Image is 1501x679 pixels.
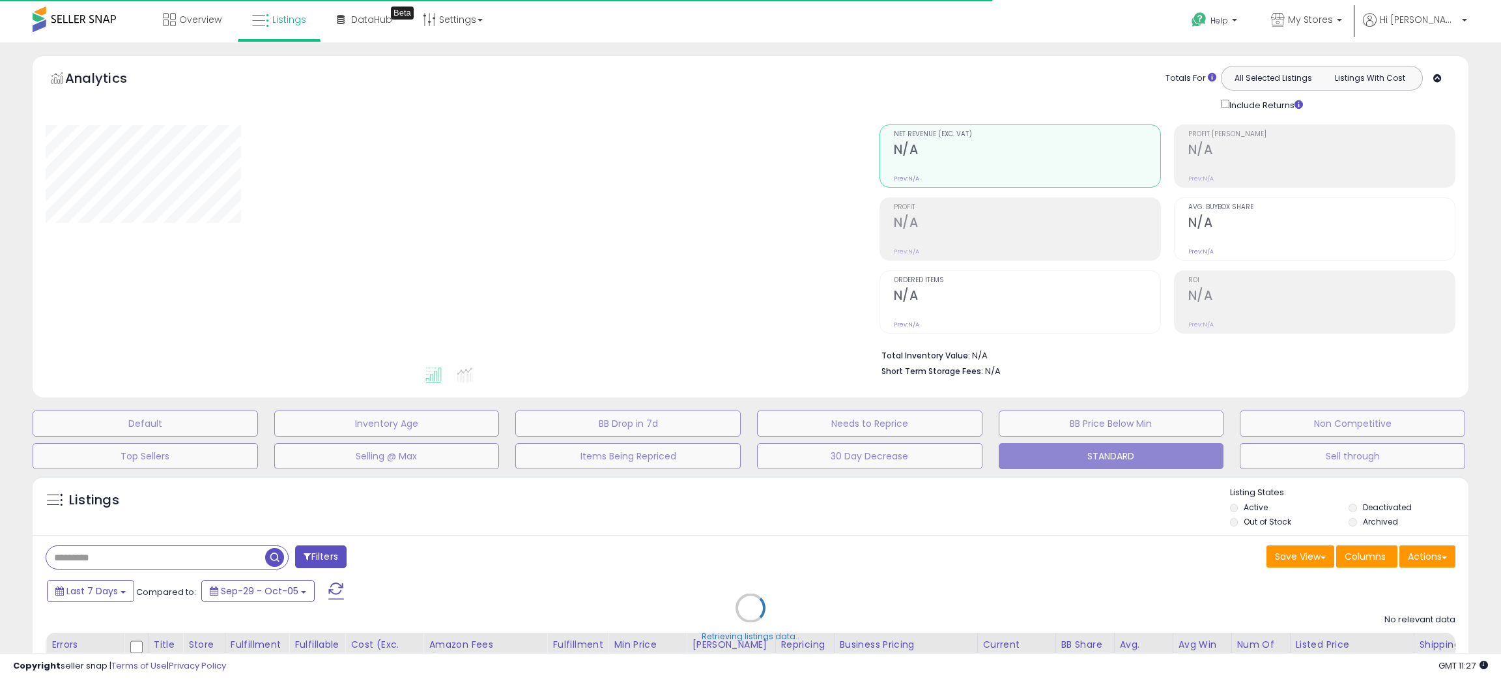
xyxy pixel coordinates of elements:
h2: N/A [894,215,1160,233]
h5: Analytics [65,69,152,91]
span: Overview [179,13,222,26]
b: Short Term Storage Fees: [881,366,983,377]
small: Prev: N/A [894,321,919,328]
small: Prev: N/A [1188,248,1214,255]
span: Profit [894,204,1160,211]
button: Needs to Reprice [757,411,982,437]
button: 30 Day Decrease [757,443,982,469]
i: Get Help [1191,12,1207,28]
button: Listings With Cost [1321,70,1418,87]
button: BB Price Below Min [999,411,1224,437]
div: Totals For [1165,72,1216,85]
span: Help [1210,15,1228,26]
div: Retrieving listings data.. [702,631,799,643]
div: Tooltip anchor [391,7,414,20]
button: Non Competitive [1240,411,1465,437]
div: seller snap | | [13,660,226,672]
button: Top Sellers [33,443,258,469]
span: Profit [PERSON_NAME] [1188,131,1455,138]
small: Prev: N/A [894,248,919,255]
b: Total Inventory Value: [881,350,970,361]
button: Sell through [1240,443,1465,469]
button: Inventory Age [274,411,500,437]
h2: N/A [894,142,1160,160]
button: Default [33,411,258,437]
small: Prev: N/A [894,175,919,182]
span: Listings [272,13,306,26]
span: Hi [PERSON_NAME] [1380,13,1458,26]
span: Net Revenue (Exc. VAT) [894,131,1160,138]
span: N/A [985,365,1001,377]
a: Hi [PERSON_NAME] [1363,13,1467,42]
button: Selling @ Max [274,443,500,469]
button: BB Drop in 7d [515,411,741,437]
span: Ordered Items [894,277,1160,284]
button: STANDARD [999,443,1224,469]
h2: N/A [1188,215,1455,233]
h2: N/A [1188,288,1455,306]
small: Prev: N/A [1188,321,1214,328]
a: Help [1181,2,1250,42]
li: N/A [881,347,1446,362]
strong: Copyright [13,659,61,672]
button: Items Being Repriced [515,443,741,469]
button: All Selected Listings [1225,70,1322,87]
span: My Stores [1288,13,1333,26]
small: Prev: N/A [1188,175,1214,182]
h2: N/A [894,288,1160,306]
span: ROI [1188,277,1455,284]
span: DataHub [351,13,392,26]
span: Avg. Buybox Share [1188,204,1455,211]
div: Include Returns [1211,97,1319,111]
h2: N/A [1188,142,1455,160]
